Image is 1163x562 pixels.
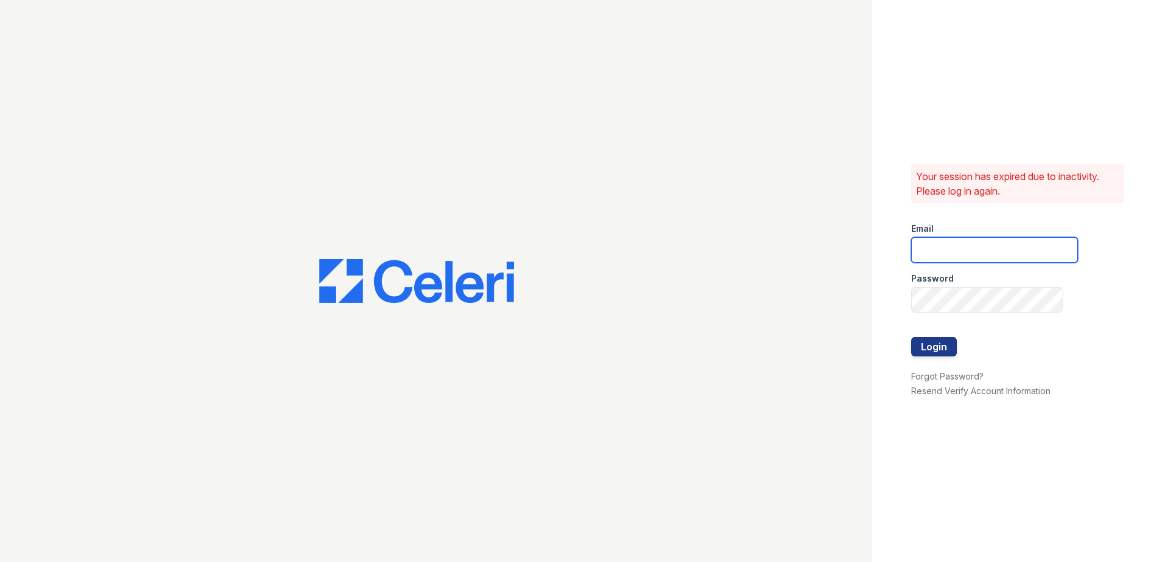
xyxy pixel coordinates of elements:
button: Login [911,337,957,356]
img: CE_Logo_Blue-a8612792a0a2168367f1c8372b55b34899dd931a85d93a1a3d3e32e68fde9ad4.png [319,259,514,303]
a: Resend Verify Account Information [911,386,1050,396]
label: Email [911,223,934,235]
label: Password [911,272,954,285]
p: Your session has expired due to inactivity. Please log in again. [916,169,1119,198]
a: Forgot Password? [911,371,984,381]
